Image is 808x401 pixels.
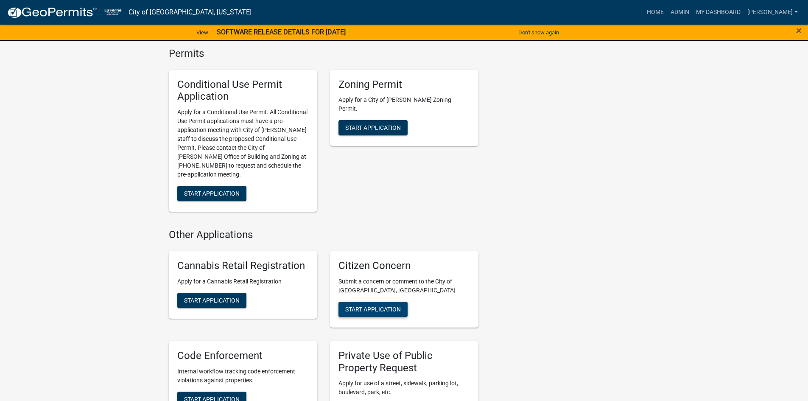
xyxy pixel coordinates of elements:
[338,302,408,317] button: Start Application
[667,4,693,20] a: Admin
[177,260,309,272] h5: Cannabis Retail Registration
[177,277,309,286] p: Apply for a Cannabis Retail Registration
[338,277,470,295] p: Submit a concern or comment to the City of [GEOGRAPHIC_DATA], [GEOGRAPHIC_DATA]
[744,4,801,20] a: [PERSON_NAME]
[177,108,309,179] p: Apply for a Conditional Use Permit. All Conditional Use Permit applications must have a pre-appli...
[177,367,309,385] p: Internal workflow tracking code enforcement violations against properties.
[184,190,240,197] span: Start Application
[345,306,401,312] span: Start Application
[177,350,309,362] h5: Code Enforcement
[515,25,562,39] button: Don't show again
[338,350,470,374] h5: Private Use of Public Property Request
[338,120,408,135] button: Start Application
[177,293,246,308] button: Start Application
[104,6,122,18] img: City of Luverne, Minnesota
[643,4,667,20] a: Home
[169,48,478,60] h4: Permits
[796,25,802,36] span: ×
[177,79,309,103] h5: Conditional Use Permit Application
[129,5,252,20] a: City of [GEOGRAPHIC_DATA], [US_STATE]
[338,379,470,397] p: Apply for use of a street, sidewalk, parking lot, boulevard, park, etc.
[184,297,240,303] span: Start Application
[796,25,802,36] button: Close
[338,260,470,272] h5: Citizen Concern
[338,95,470,113] p: Apply for a City of [PERSON_NAME] Zoning Permit.
[217,28,346,36] strong: SOFTWARE RELEASE DETAILS FOR [DATE]
[338,79,470,91] h5: Zoning Permit
[169,229,478,241] h4: Other Applications
[345,124,401,131] span: Start Application
[193,25,212,39] a: View
[693,4,744,20] a: My Dashboard
[177,186,246,201] button: Start Application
